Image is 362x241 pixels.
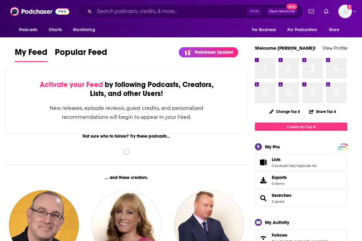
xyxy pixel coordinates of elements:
a: Show notifications dropdown [306,6,316,17]
button: open menu [247,24,284,36]
a: View Profile [322,45,347,51]
a: Lists [272,157,316,162]
a: Exports [255,172,347,189]
button: Change Top 8 [266,108,304,115]
span: 0 items [272,181,287,186]
svg: Add a profile image [347,5,352,10]
a: Create My Top 8 [255,123,347,131]
button: Open AdvancedNew [266,8,298,15]
button: open menu [15,24,45,36]
span: Follows [272,232,287,238]
a: Searches [257,194,269,202]
span: Logged in as WE_Broadcast [338,5,352,18]
span: New [286,4,297,10]
a: Show notifications dropdown [321,6,331,17]
button: Show profile menu [338,5,352,18]
div: Not sure who to follow? Try these podcasts... [5,134,248,139]
span: My Feed [15,47,47,61]
a: 0 podcast lists [272,164,295,168]
span: Lists [272,157,281,162]
a: Charts [45,24,66,36]
img: Podchaser - Follow, Share and Rate Podcasts [10,6,69,17]
button: open menu [325,24,347,36]
button: Share Top 8 [309,106,336,118]
a: 3 saved [272,199,284,204]
div: New releases, episode reviews, guest credits, and personalized recommendations will begin to appe... [36,104,217,122]
p: Podchaser Update! [195,50,233,55]
a: Searches [272,193,291,198]
span: Open Advanced [269,10,295,13]
div: by following Podcasts, Creators, Lists, and other Users! [36,80,217,98]
img: User Profile [338,5,352,18]
span: Searches [255,190,347,206]
div: ... and these creators. [5,175,248,180]
span: Charts [49,26,62,34]
button: open menu [283,24,326,36]
div: My Pro [265,144,280,150]
span: Exports [272,175,287,180]
a: Follows [272,232,328,238]
span: Popular Feed [55,47,107,61]
a: Welcome [PERSON_NAME]! [255,45,316,51]
span: Podcasts [19,26,37,34]
span: Monitoring [73,26,95,34]
span: More [329,26,340,34]
a: Lists [257,158,269,167]
span: Activate your Feed [40,80,103,89]
div: Search podcasts, credits, & more... [77,4,303,19]
span: , [295,164,295,168]
span: For Podcasters [287,26,317,34]
button: open menu [69,24,103,36]
a: My Feed [15,47,47,62]
div: My Activity [265,219,289,225]
a: 1 episode list [295,164,316,168]
span: Lists [255,154,347,171]
input: Search podcasts, credits, & more... [94,6,247,16]
a: PRO [339,144,346,149]
span: For Business [252,26,276,34]
span: Ctrl K [247,7,262,15]
span: Exports [257,176,269,185]
a: Popular Feed [55,47,107,62]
